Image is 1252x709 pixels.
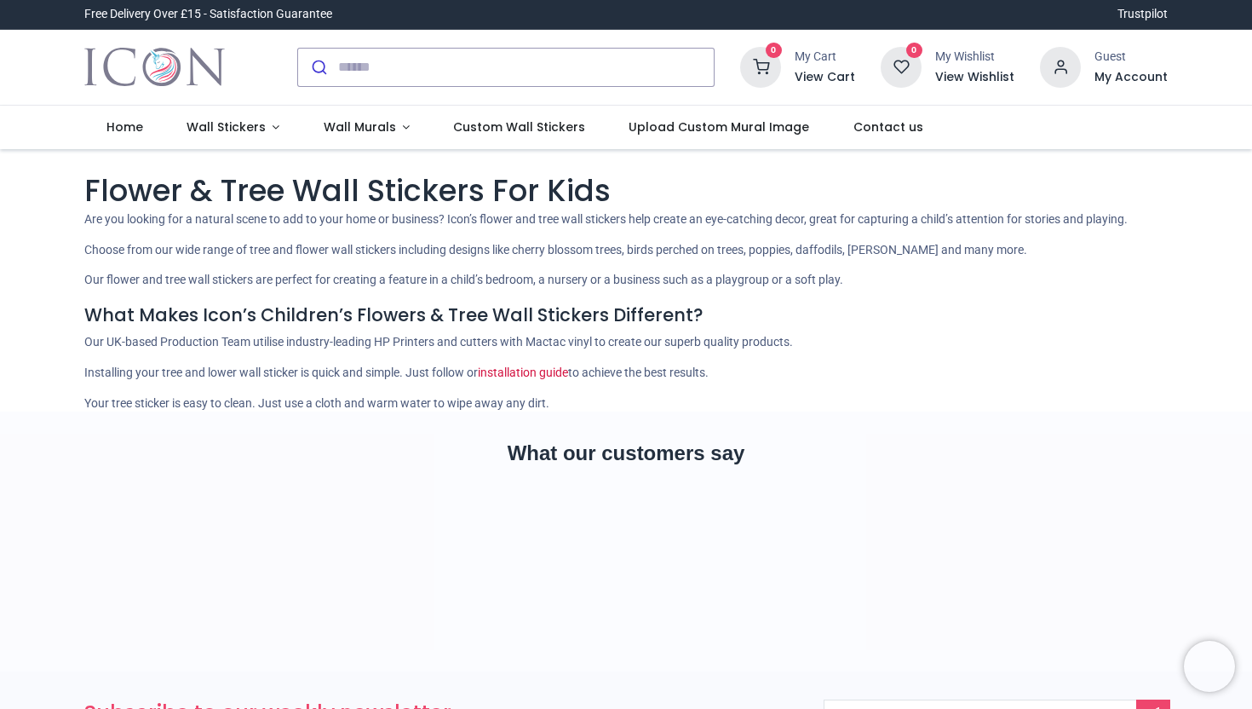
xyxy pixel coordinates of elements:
a: 0 [881,59,922,72]
p: Our UK-based Production Team utilise industry-leading HP Printers and cutters with Mactac vinyl t... [84,334,1168,351]
a: installation guide [478,366,568,379]
p: Choose from our wide range of tree and flower wall stickers including designs like cherry blossom... [84,242,1168,259]
span: Wall Stickers [187,118,266,135]
div: My Cart [795,49,855,66]
span: Upload Custom Mural Image [629,118,809,135]
span: Contact us [853,118,923,135]
button: Submit [298,49,338,86]
p: Installing your tree and lower wall sticker is quick and simple. Just follow or to achieve the be... [84,365,1168,382]
sup: 0 [906,43,922,59]
p: Are you looking for a natural scene to add to your home or business? Icon’s flower and tree wall ... [84,211,1168,228]
a: Wall Stickers [164,106,302,150]
p: Our flower and tree wall stickers are perfect for creating a feature in a child’s bedroom, a nurs... [84,272,1168,289]
a: Logo of Icon Wall Stickers [84,43,225,91]
span: Wall Murals [324,118,396,135]
div: My Wishlist [935,49,1014,66]
sup: 0 [766,43,782,59]
span: Home [106,118,143,135]
span: Custom Wall Stickers [453,118,585,135]
h4: What Makes Icon’s Children’s Flowers & Tree Wall Stickers Different? [84,303,1168,327]
div: Free Delivery Over £15 - Satisfaction Guarantee [84,6,332,23]
div: Guest [1094,49,1168,66]
a: My Account [1094,69,1168,86]
a: Trustpilot [1117,6,1168,23]
a: View Cart [795,69,855,86]
a: View Wishlist [935,69,1014,86]
a: Wall Murals [302,106,432,150]
p: Your tree sticker is easy to clean. Just use a cloth and warm water to wipe away any dirt. [84,395,1168,412]
img: Icon Wall Stickers [84,43,225,91]
h1: Flower & Tree Wall Stickers For Kids [84,170,1168,211]
h2: What our customers say [84,439,1168,468]
iframe: Brevo live chat [1184,641,1235,692]
a: 0 [740,59,781,72]
iframe: Customer reviews powered by Trustpilot [84,498,1168,617]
